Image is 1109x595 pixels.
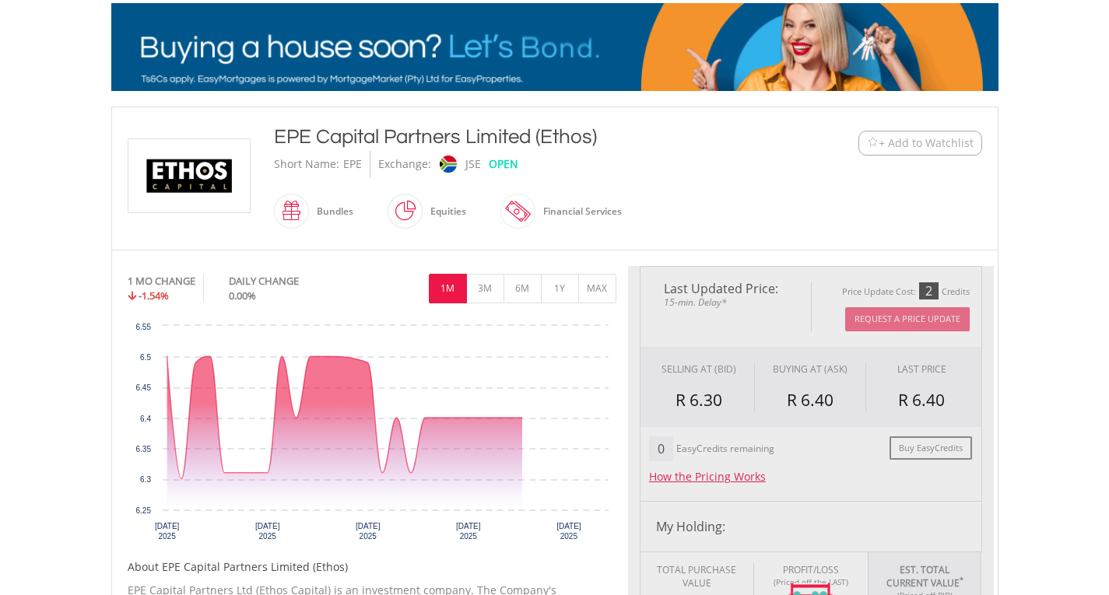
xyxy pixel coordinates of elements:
div: Chart. Highcharts interactive chart. [128,318,616,551]
button: Watchlist + Add to Watchlist [858,131,982,156]
div: OPEN [489,151,518,177]
text: 6.4 [140,415,151,423]
text: 6.55 [135,323,151,331]
text: 6.45 [135,383,151,392]
div: Bundles [309,193,353,230]
h5: About EPE Capital Partners Limited (Ethos) [128,559,616,575]
button: 3M [466,274,504,303]
button: 6M [504,274,542,303]
div: Equities [423,193,466,230]
button: 1Y [541,274,579,303]
text: [DATE] 2025 [356,522,381,541]
text: [DATE] 2025 [556,522,581,541]
text: [DATE] 2025 [254,522,279,541]
svg: Interactive chart [128,318,616,551]
text: 6.5 [140,353,151,362]
img: Watchlist [867,137,879,149]
text: [DATE] 2025 [154,522,179,541]
span: + Add to Watchlist [879,135,974,151]
span: -1.54% [139,289,169,303]
button: 1M [429,274,467,303]
img: EasyMortage Promotion Banner [111,3,998,91]
button: MAX [578,274,616,303]
span: 0.00% [229,289,256,303]
div: EPE [343,151,362,177]
text: [DATE] 2025 [456,522,481,541]
div: EPE Capital Partners Limited (Ethos) [274,123,763,151]
div: Financial Services [535,193,622,230]
div: Exchange: [378,151,431,177]
text: 6.3 [140,475,151,484]
text: 6.25 [135,506,151,515]
img: jse.png [439,156,456,173]
img: EQU.ZA.EPE.png [131,139,247,212]
div: DAILY CHANGE [229,274,351,289]
div: Short Name: [274,151,339,177]
div: 1 MO CHANGE [128,274,195,289]
text: 6.35 [135,445,151,453]
div: JSE [465,151,481,177]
